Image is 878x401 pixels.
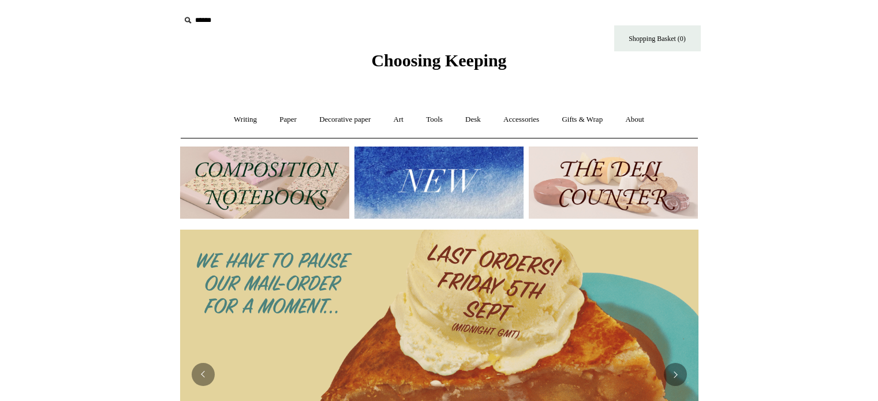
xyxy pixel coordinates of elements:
[269,104,307,135] a: Paper
[354,147,524,219] img: New.jpg__PID:f73bdf93-380a-4a35-bcfe-7823039498e1
[383,104,414,135] a: Art
[551,104,613,135] a: Gifts & Wrap
[664,363,687,386] button: Next
[416,104,453,135] a: Tools
[223,104,267,135] a: Writing
[180,147,349,219] img: 202302 Composition ledgers.jpg__PID:69722ee6-fa44-49dd-a067-31375e5d54ec
[614,25,701,51] a: Shopping Basket (0)
[455,104,491,135] a: Desk
[192,363,215,386] button: Previous
[371,60,506,68] a: Choosing Keeping
[309,104,381,135] a: Decorative paper
[529,147,698,219] img: The Deli Counter
[493,104,550,135] a: Accessories
[615,104,655,135] a: About
[371,51,506,70] span: Choosing Keeping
